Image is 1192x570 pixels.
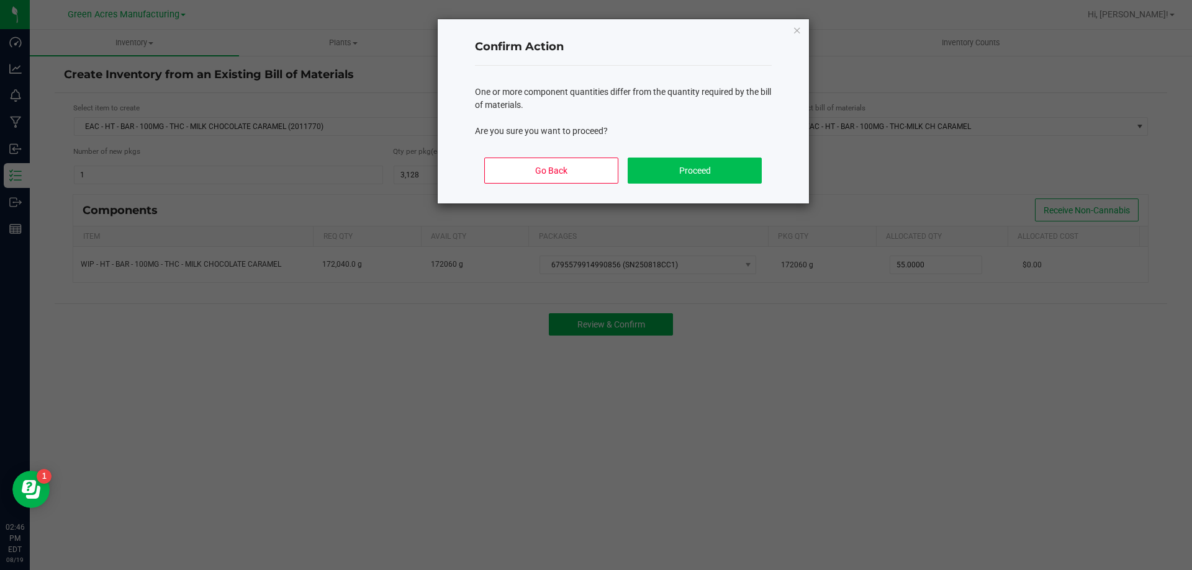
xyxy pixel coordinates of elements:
[628,158,761,184] button: Proceed
[793,22,801,37] button: Close
[475,125,772,138] p: Are you sure you want to proceed?
[484,158,618,184] button: Go Back
[37,469,52,484] iframe: Resource center unread badge
[475,39,772,55] h4: Confirm Action
[475,86,772,112] p: One or more component quantities differ from the quantity required by the bill of materials.
[12,471,50,508] iframe: Resource center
